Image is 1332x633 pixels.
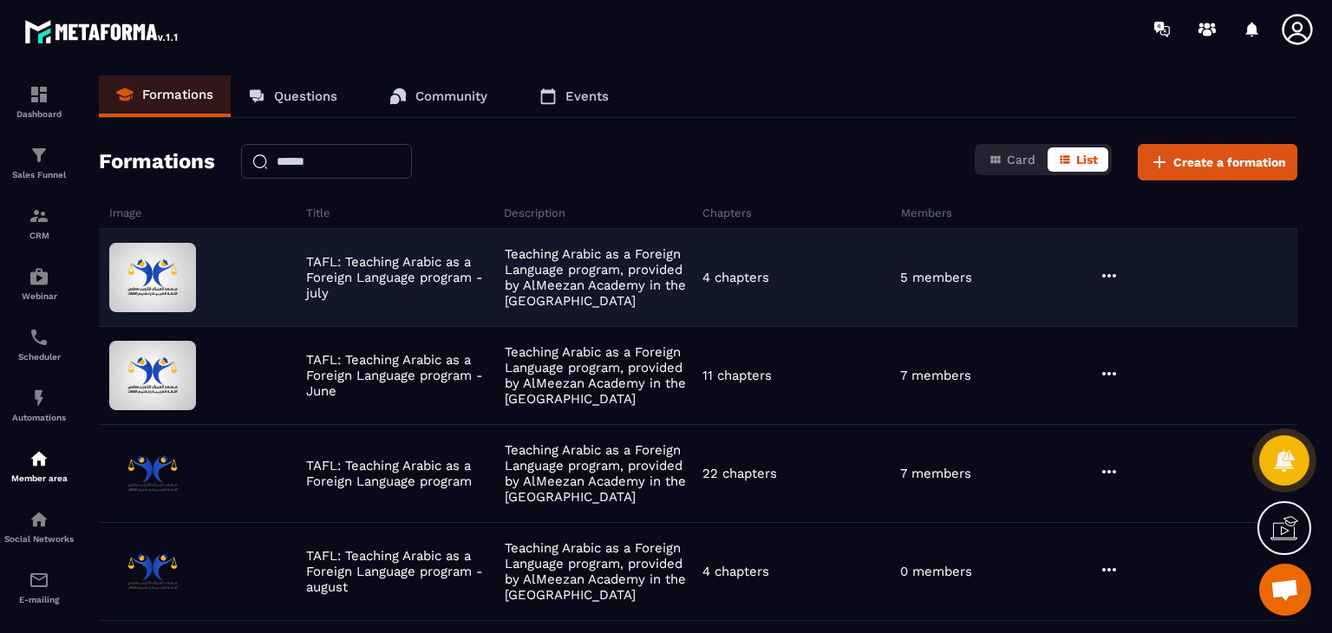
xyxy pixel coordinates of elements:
a: automationsautomationsAutomations [4,375,74,435]
img: formation [29,84,49,105]
img: automations [29,388,49,408]
p: 7 members [900,466,971,481]
a: Formations [99,75,231,117]
p: 5 members [900,270,972,285]
p: Sales Funnel [4,170,74,179]
p: Events [565,88,609,104]
a: automationsautomationsWebinar [4,253,74,314]
p: 4 chapters [702,564,769,579]
img: email [29,570,49,591]
p: TAFL: Teaching Arabic as a Foreign Language program [306,458,495,489]
img: scheduler [29,327,49,348]
img: formation-background [109,439,196,508]
a: Open chat [1259,564,1311,616]
a: Events [522,75,626,117]
p: Webinar [4,291,74,301]
h6: Chapters [702,206,897,219]
p: TAFL: Teaching Arabic as a Foreign Language program - June [306,352,495,399]
img: formation-background [109,537,196,606]
img: formation-background [109,341,196,410]
p: 11 chapters [702,368,772,383]
p: 7 members [900,368,971,383]
p: Automations [4,413,74,422]
img: logo [24,16,180,47]
a: automationsautomationsMember area [4,435,74,496]
p: TAFL: Teaching Arabic as a Foreign Language program - july [306,254,495,301]
p: Teaching Arabic as a Foreign Language program, provided by AlMeezan Academy in the [GEOGRAPHIC_DATA] [505,442,694,505]
p: Formations [142,87,213,102]
p: Member area [4,473,74,483]
img: formation [29,206,49,226]
img: automations [29,448,49,469]
button: Card [978,147,1046,172]
span: Create a formation [1173,153,1286,171]
a: Community [372,75,505,117]
h6: Members [901,206,1095,219]
span: List [1076,153,1098,166]
p: 4 chapters [702,270,769,285]
a: schedulerschedulerScheduler [4,314,74,375]
p: Teaching Arabic as a Foreign Language program, provided by AlMeezan Academy in the [GEOGRAPHIC_DATA] [505,540,694,603]
a: formationformationSales Funnel [4,132,74,193]
p: E-mailing [4,595,74,604]
button: List [1048,147,1108,172]
button: Create a formation [1138,144,1297,180]
a: formationformationCRM [4,193,74,253]
p: Social Networks [4,534,74,544]
p: Community [415,88,487,104]
p: Teaching Arabic as a Foreign Language program, provided by AlMeezan Academy in the [GEOGRAPHIC_DATA] [505,344,694,407]
a: social-networksocial-networkSocial Networks [4,496,74,557]
img: social-network [29,509,49,530]
h6: Title [306,206,500,219]
p: CRM [4,231,74,240]
p: 22 chapters [702,466,777,481]
h2: Formations [99,144,215,180]
p: Teaching Arabic as a Foreign Language program, provided by AlMeezan Academy in the [GEOGRAPHIC_DATA] [505,246,694,309]
p: 0 members [900,564,972,579]
p: TAFL: Teaching Arabic as a Foreign Language program - august [306,548,495,595]
h6: Image [109,206,302,219]
img: automations [29,266,49,287]
p: Dashboard [4,109,74,119]
a: emailemailE-mailing [4,557,74,617]
img: formation-background [109,243,196,312]
h6: Description [504,206,698,219]
a: Questions [231,75,355,117]
span: Card [1007,153,1035,166]
a: formationformationDashboard [4,71,74,132]
img: formation [29,145,49,166]
p: Scheduler [4,352,74,362]
p: Questions [274,88,337,104]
